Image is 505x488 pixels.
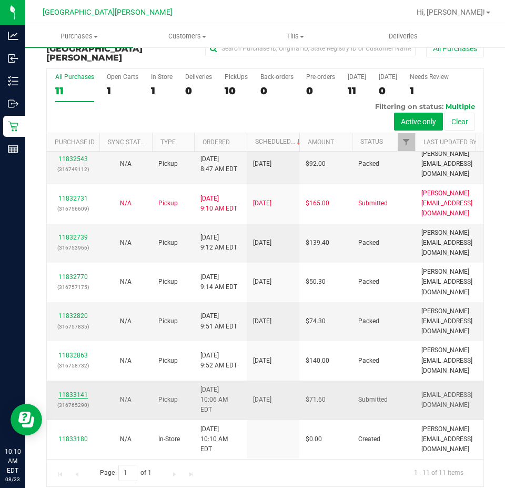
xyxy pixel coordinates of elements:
[306,316,326,326] span: $74.30
[158,277,178,287] span: Pickup
[120,278,132,285] span: Not Applicable
[108,138,148,146] a: Sync Status
[306,85,335,97] div: 0
[260,85,294,97] div: 0
[200,424,240,455] span: [DATE] 10:10 AM EDT
[200,154,237,174] span: [DATE] 8:47 AM EDT
[91,465,160,481] span: Page of 1
[58,312,88,320] a: 11832820
[58,435,88,443] a: 11833180
[134,32,240,41] span: Customers
[406,465,472,481] span: 1 - 11 of 11 items
[200,385,240,415] span: [DATE] 10:06 AM EDT
[306,277,326,287] span: $50.30
[255,138,303,145] a: Scheduled
[8,121,18,132] inline-svg: Retail
[375,102,443,111] span: Filtering on status:
[200,351,237,371] span: [DATE] 9:52 AM EDT
[308,138,334,146] a: Amount
[107,85,138,97] div: 1
[46,44,143,63] span: [GEOGRAPHIC_DATA][PERSON_NAME]
[358,395,388,405] span: Submitted
[120,200,132,207] span: Not Applicable
[200,272,237,292] span: [DATE] 9:14 AM EDT
[358,277,379,287] span: Packed
[5,447,21,475] p: 10:10 AM EDT
[158,238,178,248] span: Pickup
[8,53,18,64] inline-svg: Inbound
[445,113,475,131] button: Clear
[107,73,138,81] div: Open Carts
[55,73,94,81] div: All Purchases
[43,8,173,17] span: [GEOGRAPHIC_DATA][PERSON_NAME]
[5,475,21,483] p: 08/23
[120,435,132,443] span: Not Applicable
[120,239,132,246] span: Not Applicable
[160,138,176,146] a: Type
[241,25,349,47] a: Tills
[306,159,326,169] span: $92.00
[200,194,237,214] span: [DATE] 9:10 AM EDT
[205,41,416,56] input: Search Purchase ID, Original ID, State Registry ID or Customer Name...
[158,159,178,169] span: Pickup
[379,85,397,97] div: 0
[358,198,388,208] span: Submitted
[120,317,132,325] span: Not Applicable
[203,138,230,146] a: Ordered
[58,352,88,359] a: 11832863
[394,113,443,131] button: Active only
[379,73,397,81] div: [DATE]
[306,198,329,208] span: $165.00
[158,356,178,366] span: Pickup
[118,465,137,481] input: 1
[358,356,379,366] span: Packed
[360,138,383,145] a: Status
[8,31,18,41] inline-svg: Analytics
[8,76,18,86] inline-svg: Inventory
[306,238,329,248] span: $139.40
[241,32,348,41] span: Tills
[358,159,379,169] span: Packed
[398,133,415,151] a: Filter
[53,361,93,371] p: (316758732)
[358,316,379,326] span: Packed
[426,39,484,57] button: All Purchases
[11,404,42,435] iframe: Resource center
[120,198,132,208] button: N/A
[306,395,326,405] span: $71.60
[306,434,322,444] span: $0.00
[253,277,271,287] span: [DATE]
[120,396,132,403] span: Not Applicable
[306,356,329,366] span: $140.00
[8,144,18,154] inline-svg: Reports
[158,434,180,444] span: In-Store
[120,277,132,287] button: N/A
[348,73,366,81] div: [DATE]
[25,32,133,41] span: Purchases
[410,73,449,81] div: Needs Review
[423,138,477,146] a: Last Updated By
[8,98,18,109] inline-svg: Outbound
[253,395,271,405] span: [DATE]
[185,85,212,97] div: 0
[58,273,88,281] a: 11832770
[53,322,93,332] p: (316757835)
[151,73,173,81] div: In Store
[253,356,271,366] span: [DATE]
[253,316,271,326] span: [DATE]
[133,25,241,47] a: Customers
[53,204,93,214] p: (316756609)
[58,195,88,202] a: 11832731
[446,102,475,111] span: Multiple
[53,282,93,292] p: (316757175)
[25,25,133,47] a: Purchases
[306,73,335,81] div: Pre-orders
[349,25,457,47] a: Deliveries
[158,316,178,326] span: Pickup
[375,32,432,41] span: Deliveries
[260,73,294,81] div: Back-orders
[158,395,178,405] span: Pickup
[410,85,449,97] div: 1
[120,357,132,364] span: Not Applicable
[120,160,132,167] span: Not Applicable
